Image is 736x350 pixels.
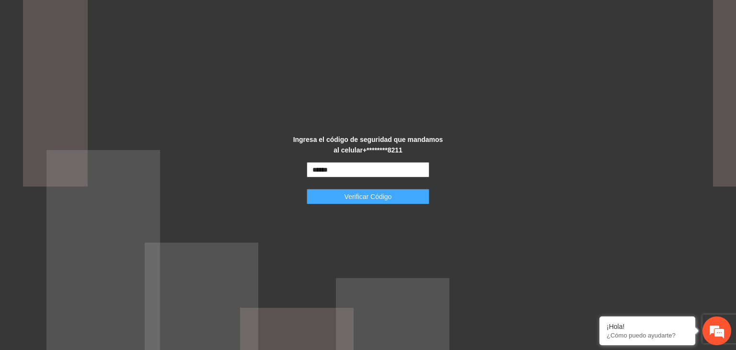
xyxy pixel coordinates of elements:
button: Verificar Código [307,189,429,204]
strong: Ingresa el código de seguridad que mandamos al celular +********8211 [293,136,443,154]
div: ¡Hola! [607,323,688,330]
p: ¿Cómo puedo ayudarte? [607,332,688,339]
div: Chatee con nosotros ahora [50,49,161,61]
textarea: Escriba su mensaje y pulse “Intro” [5,242,183,275]
div: Minimizar ventana de chat en vivo [157,5,180,28]
span: Estamos en línea. [56,118,132,215]
span: Verificar Código [345,191,392,202]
